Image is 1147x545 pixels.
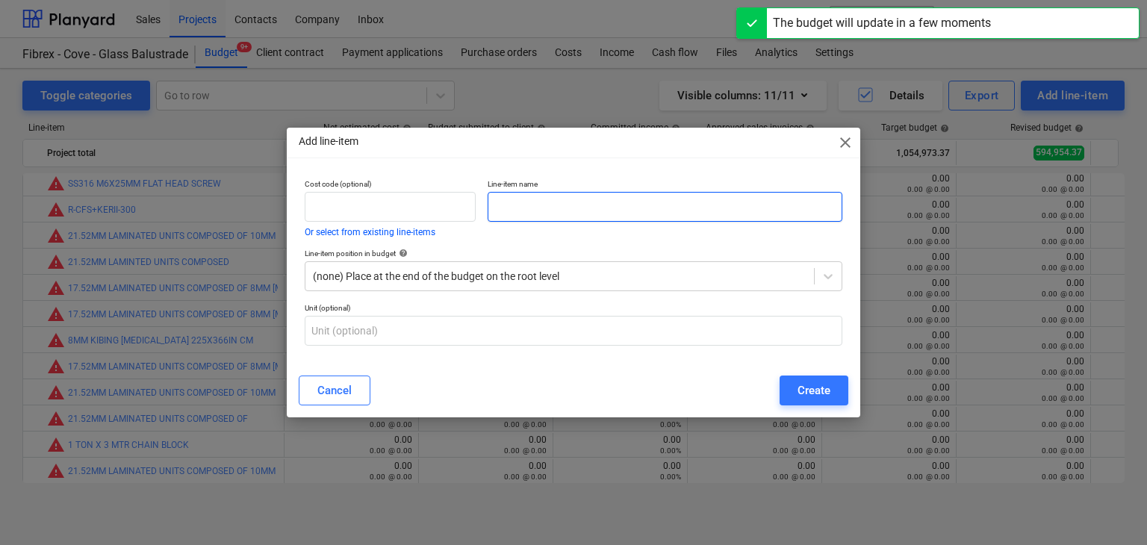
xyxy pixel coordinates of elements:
[396,249,408,258] span: help
[798,381,830,400] div: Create
[299,134,358,149] p: Add line-item
[305,179,476,192] p: Cost code (optional)
[773,14,991,32] div: The budget will update in a few moments
[317,381,352,400] div: Cancel
[780,376,848,405] button: Create
[305,228,435,237] button: Or select from existing line-items
[305,249,842,258] div: Line-item position in budget
[305,303,842,316] p: Unit (optional)
[836,134,854,152] span: close
[299,376,370,405] button: Cancel
[488,179,842,192] p: Line-item name
[305,316,842,346] input: Unit (optional)
[1072,473,1147,545] iframe: Chat Widget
